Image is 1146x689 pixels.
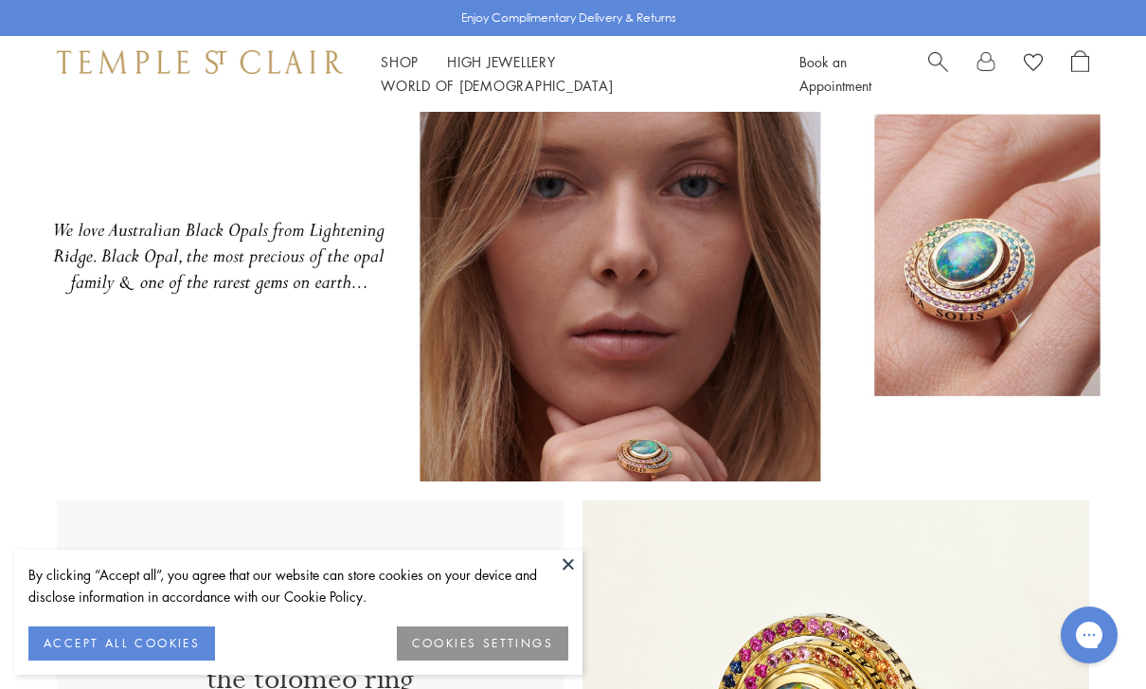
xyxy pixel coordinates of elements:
[928,50,948,98] a: Search
[28,626,215,661] button: ACCEPT ALL COOKIES
[799,52,871,95] a: Book an Appointment
[381,50,757,98] nav: Main navigation
[1051,600,1127,670] iframe: Gorgias live chat messenger
[28,564,568,607] div: By clicking “Accept all”, you agree that our website can store cookies on your device and disclos...
[1071,50,1089,98] a: Open Shopping Bag
[461,9,676,27] p: Enjoy Complimentary Delivery & Returns
[381,76,613,95] a: World of [DEMOGRAPHIC_DATA]World of [DEMOGRAPHIC_DATA]
[397,626,568,661] button: COOKIES SETTINGS
[447,52,556,71] a: High JewelleryHigh Jewellery
[57,50,343,73] img: Temple St. Clair
[1024,50,1043,79] a: View Wishlist
[381,52,419,71] a: ShopShop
